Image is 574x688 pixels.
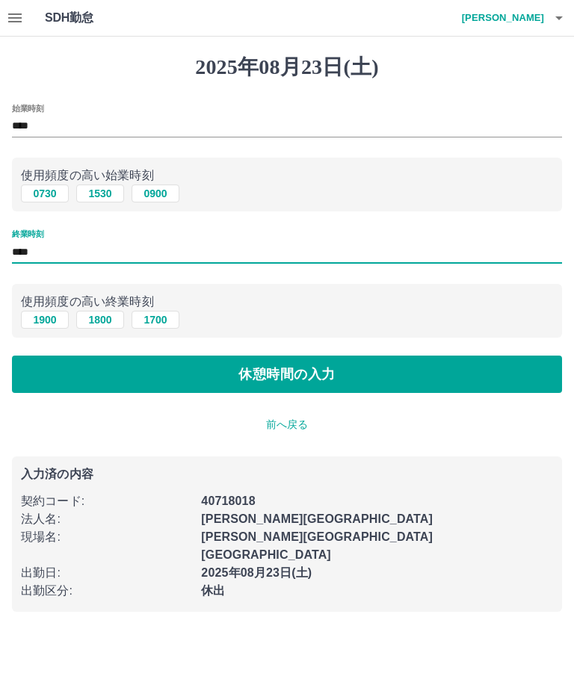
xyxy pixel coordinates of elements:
[21,564,192,582] p: 出勤日 :
[21,293,553,311] p: 使用頻度の高い終業時刻
[201,566,312,579] b: 2025年08月23日(土)
[21,311,69,329] button: 1900
[76,311,124,329] button: 1800
[76,185,124,202] button: 1530
[21,528,192,546] p: 現場名 :
[12,229,43,240] label: 終業時刻
[201,495,255,507] b: 40718018
[21,492,192,510] p: 契約コード :
[12,55,562,80] h1: 2025年08月23日(土)
[201,584,225,597] b: 休出
[132,185,179,202] button: 0900
[12,102,43,114] label: 始業時刻
[201,530,433,561] b: [PERSON_NAME][GEOGRAPHIC_DATA][GEOGRAPHIC_DATA]
[21,468,553,480] p: 入力済の内容
[21,510,192,528] p: 法人名 :
[132,311,179,329] button: 1700
[21,582,192,600] p: 出勤区分 :
[12,417,562,433] p: 前へ戻る
[201,512,433,525] b: [PERSON_NAME][GEOGRAPHIC_DATA]
[21,167,553,185] p: 使用頻度の高い始業時刻
[21,185,69,202] button: 0730
[12,356,562,393] button: 休憩時間の入力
